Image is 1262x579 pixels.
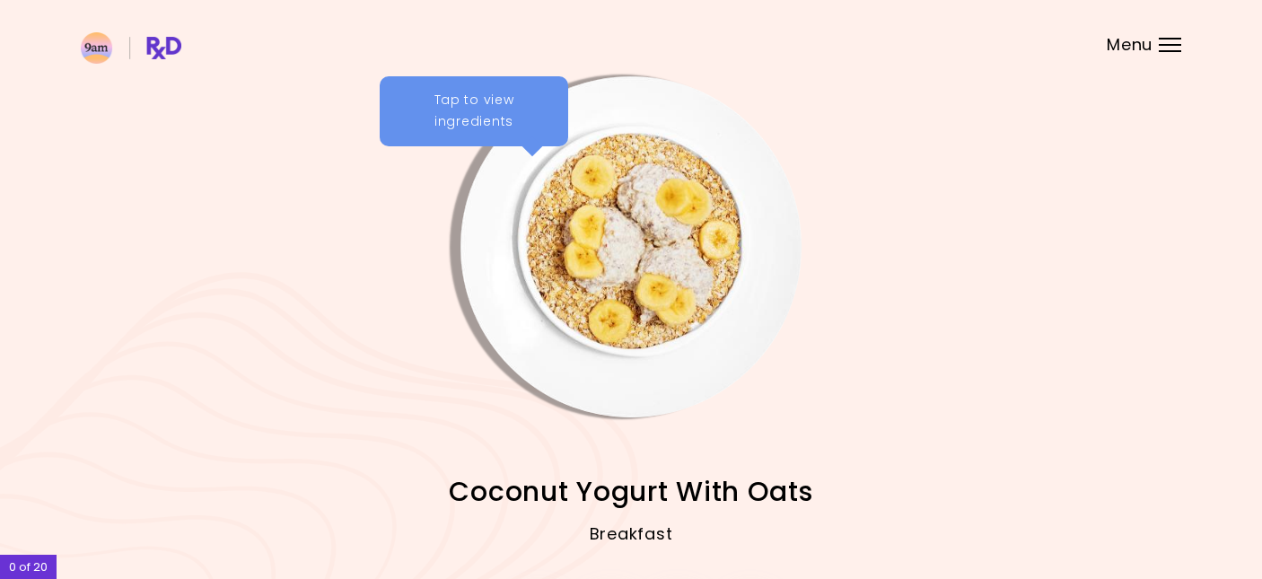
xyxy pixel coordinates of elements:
img: Info - Coconut Yogurt With Oats [460,76,802,417]
span: Coconut Yogurt With Oats [449,474,812,509]
span: Menu [1107,37,1152,53]
div: Tap to view ingredients [380,76,568,146]
img: RxDiet [81,32,181,64]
